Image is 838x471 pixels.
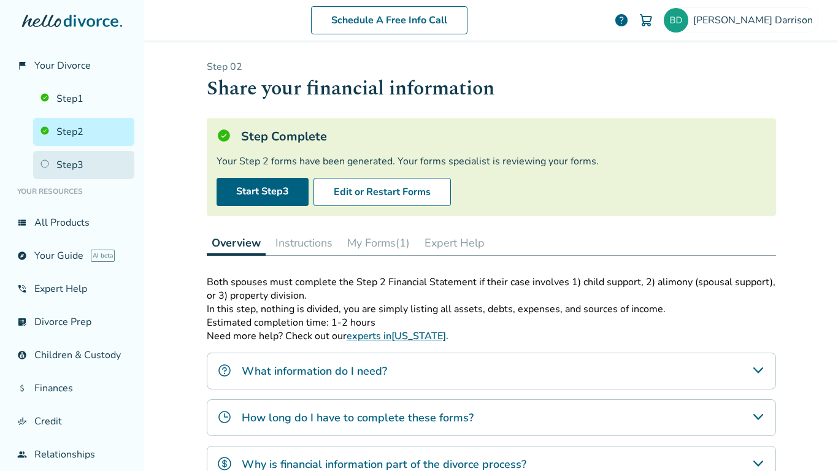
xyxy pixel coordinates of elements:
[17,61,27,71] span: flag_2
[10,374,134,402] a: attach_moneyFinances
[33,151,134,179] a: Step3
[34,59,91,72] span: Your Divorce
[10,341,134,369] a: account_childChildren & Custody
[207,302,776,316] p: In this step, nothing is divided, you are simply listing all assets, debts, expenses, and sources...
[10,179,134,204] li: Your Resources
[347,329,446,343] a: experts in[US_STATE]
[17,416,27,426] span: finance_mode
[17,450,27,459] span: group
[10,52,134,80] a: flag_2Your Divorce
[420,231,490,255] button: Expert Help
[17,350,27,360] span: account_child
[342,231,415,255] button: My Forms(1)
[217,456,232,471] img: Why is financial information part of the divorce process?
[17,218,27,228] span: view_list
[207,353,776,389] div: What information do I need?
[664,8,688,33] img: bdarrison@gmail.com
[217,178,309,206] a: Start Step3
[639,13,653,28] img: Cart
[207,316,776,329] p: Estimated completion time: 1-2 hours
[207,74,776,104] h1: Share your financial information
[17,317,27,327] span: list_alt_check
[17,383,27,393] span: attach_money
[91,250,115,262] span: AI beta
[33,85,134,113] a: Step1
[777,412,838,471] iframe: Chat Widget
[313,178,451,206] button: Edit or Restart Forms
[33,118,134,146] a: Step2
[242,363,387,379] h4: What information do I need?
[10,407,134,435] a: finance_modeCredit
[17,251,27,261] span: explore
[693,13,818,27] span: [PERSON_NAME] Darrison
[207,399,776,436] div: How long do I have to complete these forms?
[207,60,776,74] p: Step 0 2
[10,308,134,336] a: list_alt_checkDivorce Prep
[10,275,134,303] a: phone_in_talkExpert Help
[17,284,27,294] span: phone_in_talk
[217,410,232,424] img: How long do I have to complete these forms?
[614,13,629,28] a: help
[242,410,474,426] h4: How long do I have to complete these forms?
[217,155,766,168] div: Your Step 2 forms have been generated. Your forms specialist is reviewing your forms.
[207,329,776,343] p: Need more help? Check out our .
[241,128,327,145] h5: Step Complete
[217,363,232,378] img: What information do I need?
[10,440,134,469] a: groupRelationships
[207,275,776,302] p: Both spouses must complete the Step 2 Financial Statement if their case involves 1) child support...
[10,209,134,237] a: view_listAll Products
[271,231,337,255] button: Instructions
[207,231,266,256] button: Overview
[311,6,467,34] a: Schedule A Free Info Call
[10,242,134,270] a: exploreYour GuideAI beta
